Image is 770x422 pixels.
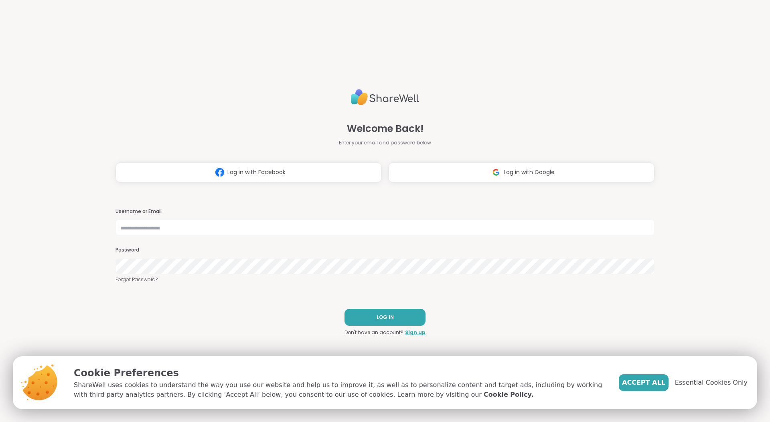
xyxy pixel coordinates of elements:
img: ShareWell Logomark [488,165,504,180]
span: Log in with Google [504,168,555,177]
img: ShareWell Logomark [212,165,227,180]
span: Enter your email and password below [339,139,431,146]
button: Log in with Google [388,162,654,183]
img: ShareWell Logo [351,86,419,109]
button: LOG IN [344,309,426,326]
button: Log in with Facebook [115,162,382,183]
span: Welcome Back! [347,122,423,136]
a: Cookie Policy. [484,390,533,400]
span: Essential Cookies Only [675,378,748,388]
span: Don't have an account? [344,329,403,336]
h3: Password [115,247,654,254]
a: Forgot Password? [115,276,654,283]
p: ShareWell uses cookies to understand the way you use our website and help us to improve it, as we... [74,380,606,400]
a: Sign up [405,329,426,336]
span: LOG IN [377,314,394,321]
button: Accept All [619,374,669,391]
span: Log in with Facebook [227,168,286,177]
h3: Username or Email [115,208,654,215]
p: Cookie Preferences [74,366,606,380]
span: Accept All [622,378,665,388]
